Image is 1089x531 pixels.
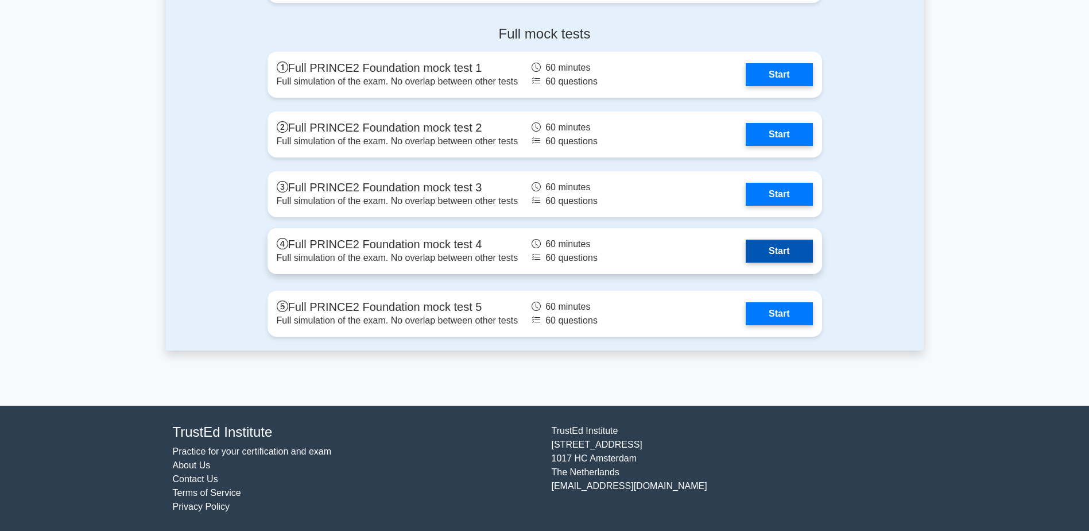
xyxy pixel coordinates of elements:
a: Terms of Service [173,488,241,498]
a: Practice for your certification and exam [173,447,332,456]
a: Contact Us [173,474,218,484]
div: TrustEd Institute [STREET_ADDRESS] 1017 HC Amsterdam The Netherlands [EMAIL_ADDRESS][DOMAIN_NAME] [545,424,924,514]
a: Start [746,63,812,86]
a: Privacy Policy [173,502,230,511]
h4: TrustEd Institute [173,424,538,441]
a: Start [746,123,812,146]
a: Start [746,240,812,263]
a: Start [746,183,812,206]
a: About Us [173,460,211,470]
h4: Full mock tests [268,26,822,43]
a: Start [746,302,812,325]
